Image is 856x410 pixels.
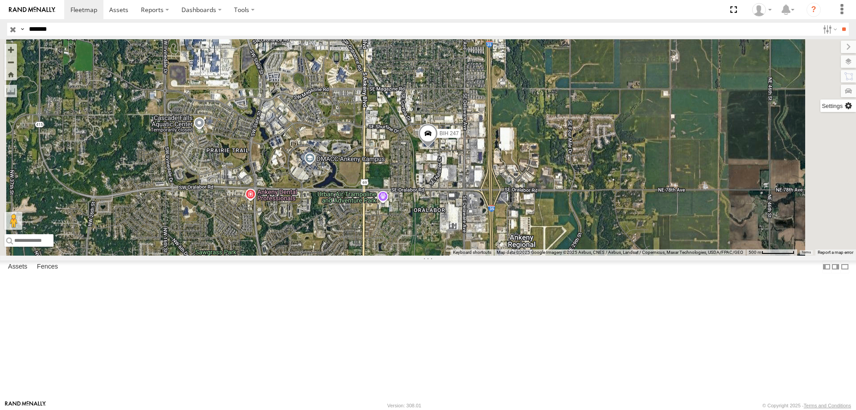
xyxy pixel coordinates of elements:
label: Dock Summary Table to the Right [831,261,840,273]
button: Map Scale: 500 m per 70 pixels [746,249,797,256]
a: Terms (opens in new tab) [802,251,811,254]
button: Drag Pegman onto the map to open Street View [4,212,22,230]
img: rand-logo.svg [9,7,55,13]
label: Fences [33,261,62,273]
label: Search Query [19,23,26,36]
a: Report a map error [818,250,853,255]
div: © Copyright 2025 - [762,403,851,408]
i: ? [807,3,821,17]
span: Map data ©2025 Google Imagery ©2025 Airbus, CNES / Airbus, Landsat / Copernicus, Maxar Technologi... [497,250,743,255]
a: Terms and Conditions [804,403,851,408]
div: Nele . [749,3,775,17]
span: BIH 247 [440,130,459,137]
label: Hide Summary Table [840,261,849,273]
label: Assets [4,261,32,273]
button: Zoom out [4,56,17,68]
button: Keyboard shortcuts [453,249,491,256]
div: Version: 308.01 [387,403,421,408]
label: Search Filter Options [819,23,839,36]
button: Zoom Home [4,68,17,80]
a: Visit our Website [5,401,46,410]
label: Measure [4,85,17,97]
label: Map Settings [820,99,856,112]
button: Zoom in [4,44,17,56]
span: 500 m [749,250,761,255]
label: Dock Summary Table to the Left [822,261,831,273]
